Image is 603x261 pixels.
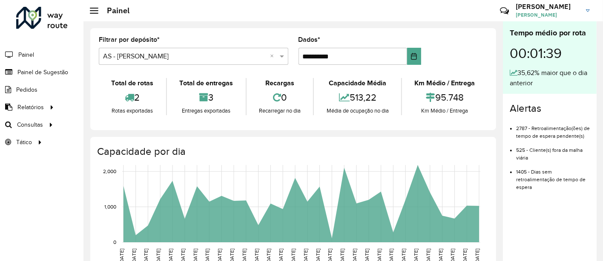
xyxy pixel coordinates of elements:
font: 00:01:39 [510,46,562,61]
font: 35,62% maior que o dia anterior [510,69,587,87]
font: 95.748 [435,92,464,102]
font: Média de ocupação no dia [327,107,389,114]
font: [PERSON_NAME] [516,12,557,18]
font: Pedidos [16,87,37,93]
font: Tempo médio por rota [510,29,586,37]
font: Relatórios [17,104,44,110]
font: Km Médio / Entrega [415,79,475,87]
font: Total de entregas [179,79,233,87]
font: Painel de Sugestão [17,69,68,75]
font: Recargas [265,79,294,87]
font: 3 [208,92,213,102]
span: Clear all [270,51,278,61]
font: Painel [107,6,129,15]
text: 2,000 [103,168,116,174]
font: 525 - Cliente(s) fora da malha viária [516,147,583,160]
font: 1405 - Dias sem retroalimentação de tempo de espera [516,169,586,190]
font: 513,22 [350,92,376,102]
text: 1,000 [104,204,116,209]
font: 0 [281,92,287,102]
font: [PERSON_NAME] [516,2,571,11]
font: Recarregar no dia [259,107,301,114]
button: Escolha a data [407,48,421,65]
font: Alertas [510,103,541,114]
a: Contato Rápido [495,2,514,20]
font: Filtrar por depósito [99,36,157,43]
font: Entregas exportadas [182,107,230,114]
font: 2787 - Retroalimentação(ões) de tempo de espera pendente(s) [516,125,590,139]
font: Dados [299,36,318,43]
font: Km Médio / Entrega [422,107,468,114]
font: Total de rotas [111,79,153,87]
font: Painel [18,52,34,58]
font: 2 [134,92,140,102]
font: Capacidade por dia [97,146,186,157]
font: Consultas [17,122,43,128]
text: 0 [113,239,116,245]
font: Rotas exportadas [112,107,153,114]
font: Capacidade Média [329,79,386,87]
font: Tático [16,139,32,145]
